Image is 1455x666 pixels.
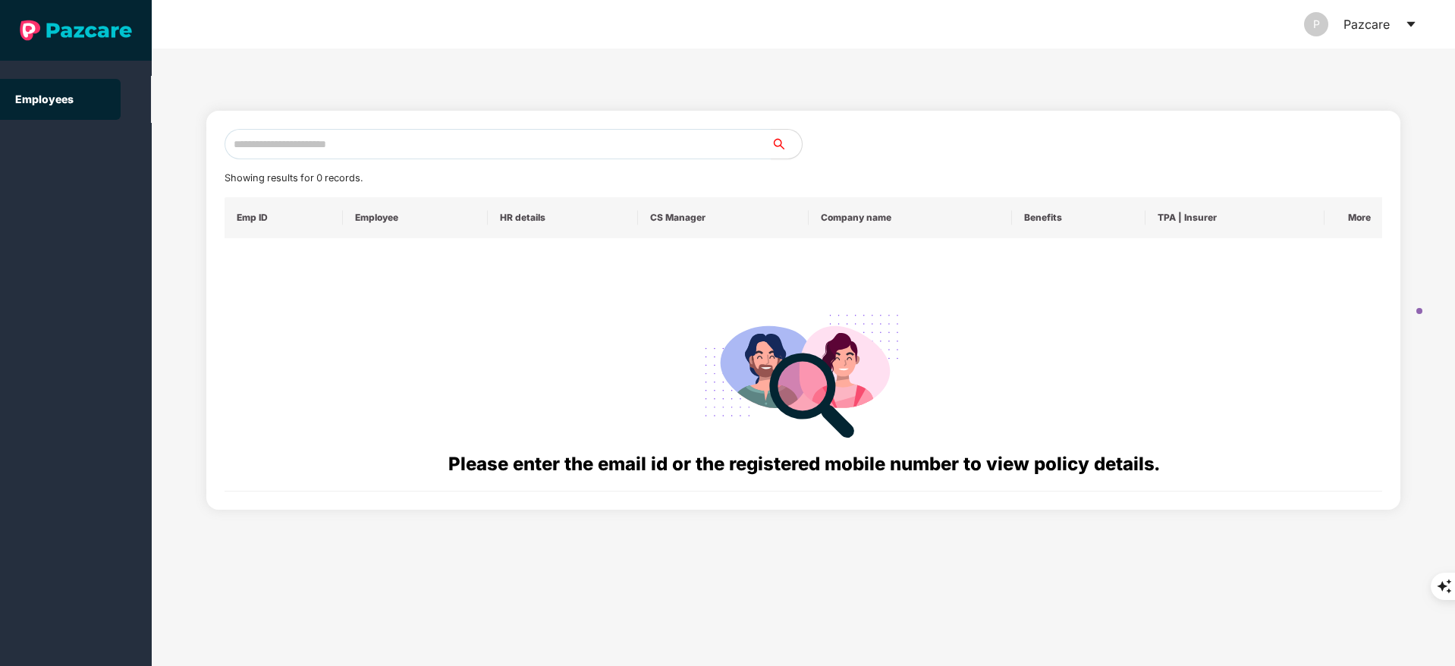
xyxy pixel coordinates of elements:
[638,197,809,238] th: CS Manager
[225,172,363,184] span: Showing results for 0 records.
[1012,197,1145,238] th: Benefits
[771,129,803,159] button: search
[1145,197,1325,238] th: TPA | Insurer
[15,93,74,105] a: Employees
[448,453,1159,475] span: Please enter the email id or the registered mobile number to view policy details.
[488,197,637,238] th: HR details
[1313,12,1320,36] span: P
[771,138,802,150] span: search
[343,197,488,238] th: Employee
[225,197,344,238] th: Emp ID
[694,296,913,450] img: svg+xml;base64,PHN2ZyB4bWxucz0iaHR0cDovL3d3dy53My5vcmcvMjAwMC9zdmciIHdpZHRoPSIyODgiIGhlaWdodD0iMj...
[1405,18,1417,30] span: caret-down
[1325,197,1382,238] th: More
[809,197,1012,238] th: Company name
